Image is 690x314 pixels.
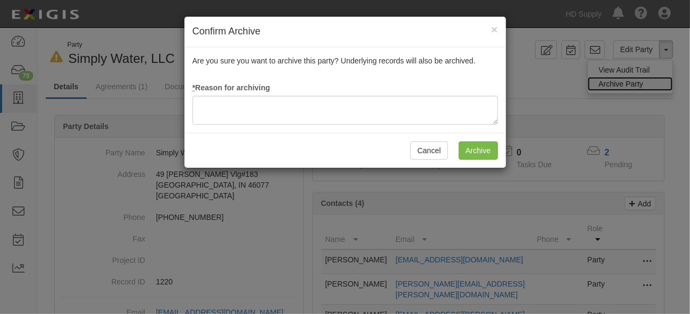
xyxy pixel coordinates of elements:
button: Cancel [410,141,448,160]
span: × [491,23,497,35]
abbr: required [193,83,195,92]
div: Are you sure you want to archive this party? Underlying records will also be archived. [184,47,506,133]
button: Close [491,24,497,35]
h4: Confirm Archive [193,25,498,39]
input: Archive [459,141,498,160]
label: Reason for archiving [193,82,271,93]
